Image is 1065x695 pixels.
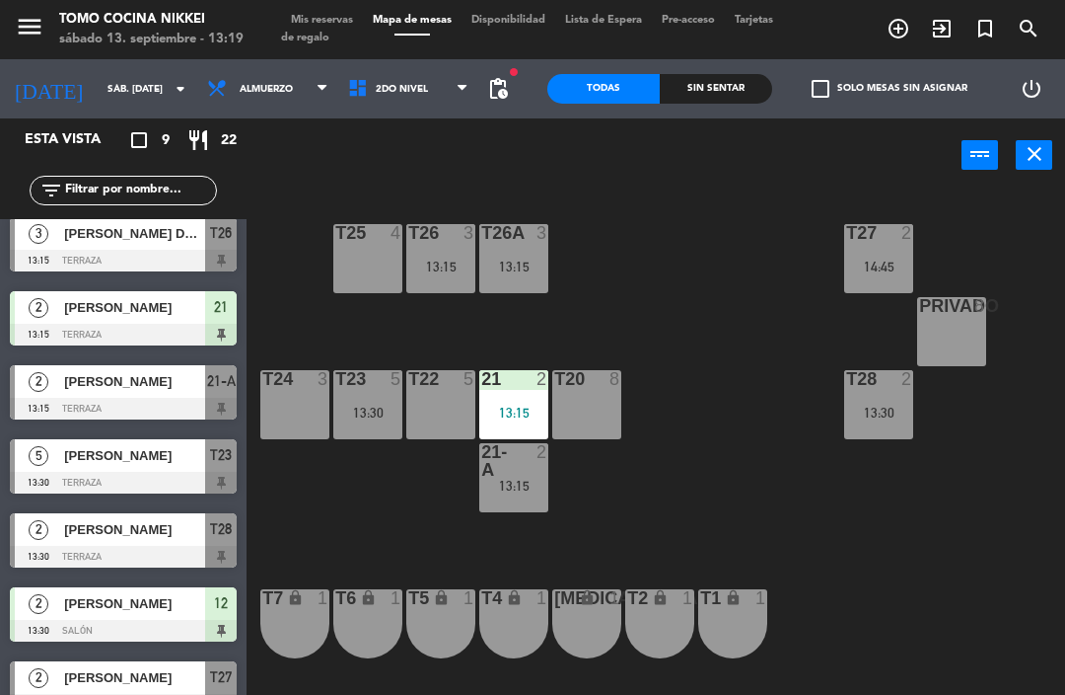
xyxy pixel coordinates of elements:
[335,224,336,242] div: T25
[29,372,48,392] span: 2
[1007,12,1050,45] span: BUSCAR
[390,370,402,388] div: 5
[318,370,329,388] div: 3
[186,128,210,152] i: restaurant
[812,80,967,98] label: Solo mesas sin asignar
[609,370,621,388] div: 8
[433,589,450,606] i: lock
[376,84,428,95] span: 2do Nivel
[579,589,596,606] i: lock
[15,12,44,41] i: menu
[554,370,555,388] div: T20
[481,370,482,388] div: 21
[29,668,48,688] span: 2
[333,406,402,420] div: 13:30
[210,517,232,541] span: T28
[10,128,142,152] div: Esta vista
[463,224,475,242] div: 3
[214,295,228,319] span: 21
[481,443,482,479] div: 21-A
[287,589,304,606] i: lock
[554,589,555,607] div: [MEDICAL_DATA]
[755,589,767,607] div: 1
[214,591,228,615] span: 12
[64,519,205,540] span: [PERSON_NAME]
[652,15,725,26] span: Pre-acceso
[877,12,920,45] span: RESERVAR MESA
[408,370,409,388] div: T22
[812,80,829,98] span: check_box_outline_blank
[506,589,523,606] i: lock
[29,298,48,318] span: 2
[64,223,205,244] span: [PERSON_NAME] DE LA [PERSON_NAME]
[555,15,652,26] span: Lista de Espera
[920,12,963,45] span: WALK IN
[481,224,482,242] div: T26A
[652,589,669,606] i: lock
[59,10,244,30] div: Tomo Cocina Nikkei
[210,665,232,689] span: T27
[844,406,913,420] div: 13:30
[127,128,151,152] i: crop_square
[221,129,237,152] span: 22
[207,369,236,393] span: 21-A
[481,589,482,607] div: T4
[64,667,205,688] span: [PERSON_NAME]
[408,224,409,242] div: T26
[846,370,847,388] div: T28
[479,260,548,273] div: 13:15
[725,589,742,606] i: lock
[536,370,548,388] div: 2
[262,589,263,607] div: T7
[536,589,548,607] div: 1
[547,74,660,104] div: Todas
[919,297,920,315] div: Privado
[1017,17,1040,40] i: search
[1016,140,1052,170] button: close
[29,594,48,614] span: 2
[363,15,461,26] span: Mapa de mesas
[406,260,475,273] div: 13:15
[1023,142,1046,166] i: close
[59,30,244,49] div: sábado 13. septiembre - 13:19
[281,15,363,26] span: Mis reservas
[461,15,555,26] span: Disponibilidad
[1020,77,1043,101] i: power_settings_new
[486,77,510,101] span: pending_actions
[210,443,232,467] span: T23
[846,224,847,242] div: T27
[887,17,910,40] i: add_circle_outline
[335,370,336,388] div: T23
[335,589,336,607] div: T6
[463,370,475,388] div: 5
[15,12,44,48] button: menu
[360,589,377,606] i: lock
[536,443,548,461] div: 2
[390,589,402,607] div: 1
[627,589,628,607] div: T2
[169,77,192,101] i: arrow_drop_down
[64,593,205,614] span: [PERSON_NAME]
[29,520,48,540] span: 2
[961,140,998,170] button: power_input
[536,224,548,242] div: 3
[408,589,409,607] div: T5
[39,179,63,202] i: filter_list
[63,180,216,201] input: Filtrar por nombre...
[682,589,694,607] div: 1
[968,142,992,166] i: power_input
[29,446,48,466] span: 5
[930,17,954,40] i: exit_to_app
[390,224,402,242] div: 4
[508,66,520,78] span: fiber_manual_record
[262,370,263,388] div: T24
[64,445,205,466] span: [PERSON_NAME]
[844,260,913,273] div: 14:45
[240,84,293,95] span: Almuerzo
[700,589,701,607] div: T1
[318,589,329,607] div: 1
[479,479,548,493] div: 13:15
[901,370,913,388] div: 2
[660,74,772,104] div: Sin sentar
[973,17,997,40] i: turned_in_not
